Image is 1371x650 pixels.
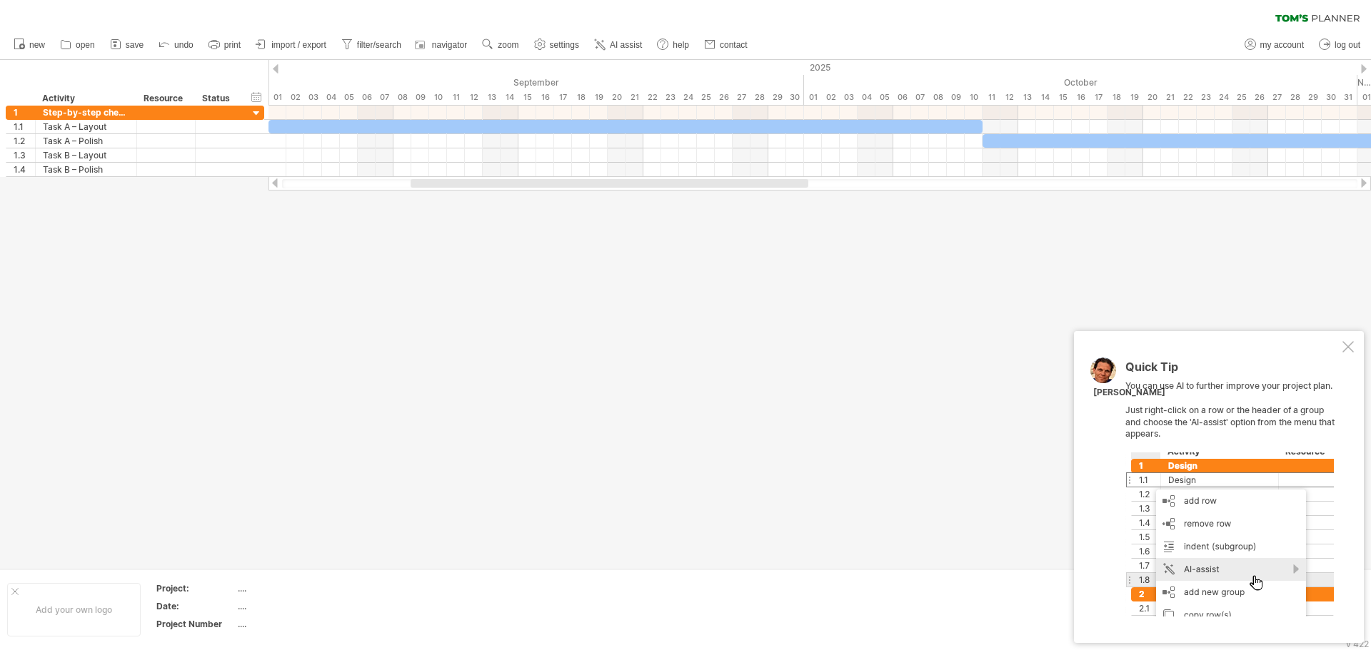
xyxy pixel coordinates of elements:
a: log out [1315,36,1365,54]
div: Sunday, 21 September 2025 [626,90,643,105]
a: print [205,36,245,54]
div: Wednesday, 15 October 2025 [1054,90,1072,105]
div: Monday, 15 September 2025 [518,90,536,105]
div: October 2025 [804,75,1357,90]
div: Tuesday, 21 October 2025 [1161,90,1179,105]
a: navigator [413,36,471,54]
span: my account [1260,40,1304,50]
div: [PERSON_NAME] [1093,387,1165,399]
a: zoom [478,36,523,54]
div: Wednesday, 17 September 2025 [554,90,572,105]
div: Friday, 19 September 2025 [590,90,608,105]
div: Quick Tip [1125,361,1340,380]
span: new [29,40,45,50]
div: Resource [144,91,187,106]
span: help [673,40,689,50]
div: Status [202,91,233,106]
div: Tuesday, 14 October 2025 [1036,90,1054,105]
a: contact [700,36,752,54]
div: Saturday, 13 September 2025 [483,90,501,105]
div: Date: [156,600,235,612]
div: September 2025 [268,75,804,90]
div: Tuesday, 28 October 2025 [1286,90,1304,105]
div: Monday, 27 October 2025 [1268,90,1286,105]
div: Wednesday, 29 October 2025 [1304,90,1322,105]
a: import / export [252,36,331,54]
span: contact [720,40,748,50]
span: save [126,40,144,50]
div: 1.4 [14,163,35,176]
a: filter/search [338,36,406,54]
div: Saturday, 20 September 2025 [608,90,626,105]
a: new [10,36,49,54]
div: Friday, 24 October 2025 [1215,90,1232,105]
div: Sunday, 7 September 2025 [376,90,393,105]
span: filter/search [357,40,401,50]
div: Thursday, 16 October 2025 [1072,90,1090,105]
div: Saturday, 27 September 2025 [733,90,750,105]
span: AI assist [610,40,642,50]
div: Tuesday, 7 October 2025 [911,90,929,105]
div: 1.2 [14,134,35,148]
div: Sunday, 14 September 2025 [501,90,518,105]
div: 1.3 [14,148,35,162]
div: .... [238,600,358,612]
div: Saturday, 4 October 2025 [858,90,875,105]
div: You can use AI to further improve your project plan. Just right-click on a row or the header of a... [1125,361,1340,616]
div: Thursday, 23 October 2025 [1197,90,1215,105]
span: zoom [498,40,518,50]
div: Thursday, 2 October 2025 [822,90,840,105]
div: Task B – Polish [43,163,129,176]
a: AI assist [591,36,646,54]
div: Wednesday, 10 September 2025 [429,90,447,105]
div: Saturday, 11 October 2025 [983,90,1000,105]
div: Wednesday, 3 September 2025 [304,90,322,105]
a: save [106,36,148,54]
a: settings [531,36,583,54]
div: Friday, 17 October 2025 [1090,90,1108,105]
div: Monday, 1 September 2025 [268,90,286,105]
div: Saturday, 25 October 2025 [1232,90,1250,105]
div: Monday, 13 October 2025 [1018,90,1036,105]
div: Sunday, 12 October 2025 [1000,90,1018,105]
div: Sunday, 5 October 2025 [875,90,893,105]
div: Task A – Layout [43,120,129,133]
div: Saturday, 18 October 2025 [1108,90,1125,105]
span: print [224,40,241,50]
div: Tuesday, 30 September 2025 [786,90,804,105]
div: 1.1 [14,120,35,133]
span: undo [174,40,194,50]
div: Tuesday, 23 September 2025 [661,90,679,105]
span: log out [1335,40,1360,50]
div: Monday, 20 October 2025 [1143,90,1161,105]
div: Sunday, 19 October 2025 [1125,90,1143,105]
div: Task A – Polish [43,134,129,148]
div: Monday, 29 September 2025 [768,90,786,105]
div: v 422 [1346,639,1369,649]
div: Thursday, 9 October 2025 [947,90,965,105]
div: Project: [156,582,235,594]
div: Tuesday, 2 September 2025 [286,90,304,105]
div: Thursday, 18 September 2025 [572,90,590,105]
div: 1 [14,106,35,119]
div: Monday, 8 September 2025 [393,90,411,105]
div: Sunday, 26 October 2025 [1250,90,1268,105]
div: Friday, 5 September 2025 [340,90,358,105]
div: .... [238,582,358,594]
div: Wednesday, 8 October 2025 [929,90,947,105]
a: undo [155,36,198,54]
span: import / export [271,40,326,50]
div: Friday, 10 October 2025 [965,90,983,105]
div: Thursday, 25 September 2025 [697,90,715,105]
div: Thursday, 11 September 2025 [447,90,465,105]
div: Thursday, 30 October 2025 [1322,90,1340,105]
div: Task B – Layout [43,148,129,162]
span: settings [550,40,579,50]
span: navigator [432,40,467,50]
div: Friday, 12 September 2025 [465,90,483,105]
a: help [653,36,693,54]
div: Add your own logo [7,583,141,636]
div: Friday, 3 October 2025 [840,90,858,105]
div: Project Number [156,618,235,630]
div: Wednesday, 24 September 2025 [679,90,697,105]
